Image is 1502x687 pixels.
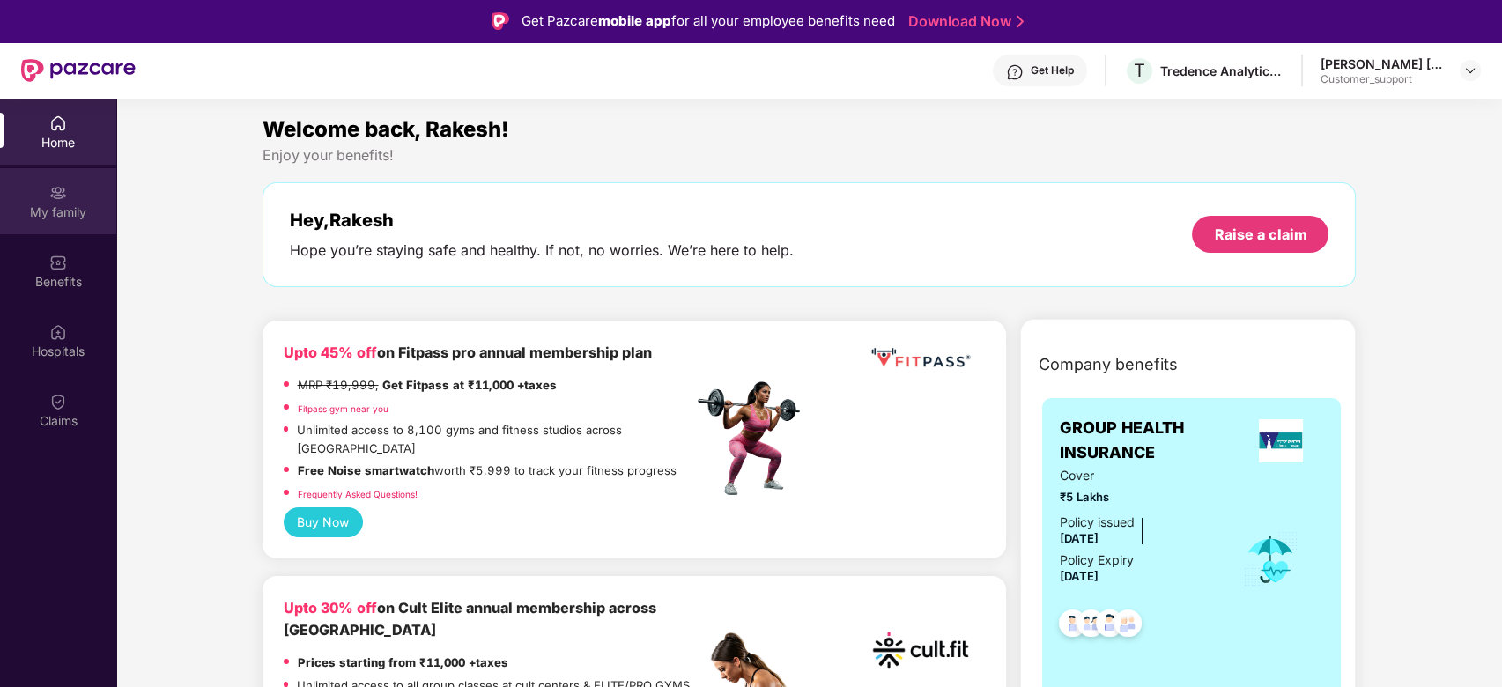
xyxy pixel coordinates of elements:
[297,421,692,457] p: Unlimited access to 8,100 gyms and fitness studios across [GEOGRAPHIC_DATA]
[522,11,895,32] div: Get Pazcare for all your employee benefits need
[298,489,418,499] a: Frequently Asked Questions!
[1321,72,1444,86] div: Customer_support
[868,342,973,374] img: fppp.png
[1017,12,1024,31] img: Stroke
[21,59,136,82] img: New Pazcare Logo
[1039,352,1178,377] span: Company benefits
[1031,63,1074,78] div: Get Help
[492,12,509,30] img: Logo
[284,599,656,639] b: on Cult Elite annual membership across [GEOGRAPHIC_DATA]
[284,599,377,617] b: Upto 30% off
[1214,225,1306,244] div: Raise a claim
[1060,569,1099,583] span: [DATE]
[49,393,67,410] img: svg+xml;base64,PHN2ZyBpZD0iQ2xhaW0iIHhtbG5zPSJodHRwOi8vd3d3LnczLm9yZy8yMDAwL3N2ZyIgd2lkdGg9IjIwIi...
[692,377,816,500] img: fpp.png
[298,462,677,480] p: worth ₹5,999 to track your fitness progress
[598,12,671,29] strong: mobile app
[1463,63,1477,78] img: svg+xml;base64,PHN2ZyBpZD0iRHJvcGRvd24tMzJ4MzIiIHhtbG5zPSJodHRwOi8vd3d3LnczLm9yZy8yMDAwL3N2ZyIgd2...
[1060,416,1238,466] span: GROUP HEALTH INSURANCE
[263,146,1357,165] div: Enjoy your benefits!
[284,343,652,361] b: on Fitpass pro annual membership plan
[298,463,434,477] strong: Free Noise smartwatch
[49,184,67,202] img: svg+xml;base64,PHN2ZyB3aWR0aD0iMjAiIGhlaWdodD0iMjAiIHZpZXdCb3g9IjAgMCAyMCAyMCIgZmlsbD0ibm9uZSIgeG...
[1060,466,1217,485] span: Cover
[298,403,388,414] a: Fitpass gym near you
[1060,513,1135,532] div: Policy issued
[908,12,1018,31] a: Download Now
[1242,530,1299,588] img: icon
[1060,550,1134,570] div: Policy Expiry
[284,507,364,537] button: Buy Now
[1060,531,1099,545] span: [DATE]
[1134,60,1145,81] span: T
[290,241,794,260] div: Hope you’re staying safe and healthy. If not, no worries. We’re here to help.
[1106,604,1150,647] img: svg+xml;base64,PHN2ZyB4bWxucz0iaHR0cDovL3d3dy53My5vcmcvMjAwMC9zdmciIHdpZHRoPSI0OC45NDMiIGhlaWdodD...
[49,114,67,132] img: svg+xml;base64,PHN2ZyBpZD0iSG9tZSIgeG1sbnM9Imh0dHA6Ly93d3cudzMub3JnLzIwMDAvc3ZnIiB3aWR0aD0iMjAiIG...
[1006,63,1024,81] img: svg+xml;base64,PHN2ZyBpZD0iSGVscC0zMngzMiIgeG1sbnM9Imh0dHA6Ly93d3cudzMub3JnLzIwMDAvc3ZnIiB3aWR0aD...
[298,655,508,669] strong: Prices starting from ₹11,000 +taxes
[263,116,509,142] span: Welcome back, Rakesh!
[49,323,67,341] img: svg+xml;base64,PHN2ZyBpZD0iSG9zcGl0YWxzIiB4bWxucz0iaHR0cDovL3d3dy53My5vcmcvMjAwMC9zdmciIHdpZHRoPS...
[1060,488,1217,506] span: ₹5 Lakhs
[382,378,557,392] strong: Get Fitpass at ₹11,000 +taxes
[49,254,67,271] img: svg+xml;base64,PHN2ZyBpZD0iQmVuZWZpdHMiIHhtbG5zPSJodHRwOi8vd3d3LnczLm9yZy8yMDAwL3N2ZyIgd2lkdGg9Ij...
[1069,604,1113,647] img: svg+xml;base64,PHN2ZyB4bWxucz0iaHR0cDovL3d3dy53My5vcmcvMjAwMC9zdmciIHdpZHRoPSI0OC45MTUiIGhlaWdodD...
[298,378,379,392] del: MRP ₹19,999,
[1321,55,1444,72] div: [PERSON_NAME] [PERSON_NAME]
[1160,63,1284,79] div: Tredence Analytics Solutions Private Limited
[290,210,794,231] div: Hey, Rakesh
[1051,604,1094,647] img: svg+xml;base64,PHN2ZyB4bWxucz0iaHR0cDovL3d3dy53My5vcmcvMjAwMC9zdmciIHdpZHRoPSI0OC45NDMiIGhlaWdodD...
[1088,604,1131,647] img: svg+xml;base64,PHN2ZyB4bWxucz0iaHR0cDovL3d3dy53My5vcmcvMjAwMC9zdmciIHdpZHRoPSI0OC45NDMiIGhlaWdodD...
[1259,419,1303,462] img: insurerLogo
[284,343,377,361] b: Upto 45% off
